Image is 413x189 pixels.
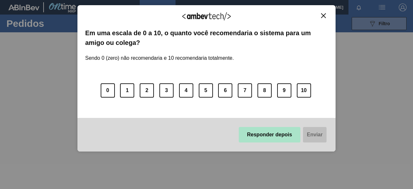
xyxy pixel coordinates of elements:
[239,127,301,142] button: Responder depois
[159,83,174,98] button: 3
[277,83,291,98] button: 9
[120,83,134,98] button: 1
[85,28,328,48] label: Em uma escala de 0 a 10, o quanto você recomendaria o sistema para um amigo ou colega?
[101,83,115,98] button: 0
[257,83,272,98] button: 8
[238,83,252,98] button: 7
[297,83,311,98] button: 10
[85,47,234,61] label: Sendo 0 (zero) não recomendaria e 10 recomendaria totalmente.
[182,12,231,20] img: Logo Ambevtech
[179,83,193,98] button: 4
[140,83,154,98] button: 2
[218,83,232,98] button: 6
[199,83,213,98] button: 5
[319,13,328,18] button: Close
[321,13,326,18] img: Close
